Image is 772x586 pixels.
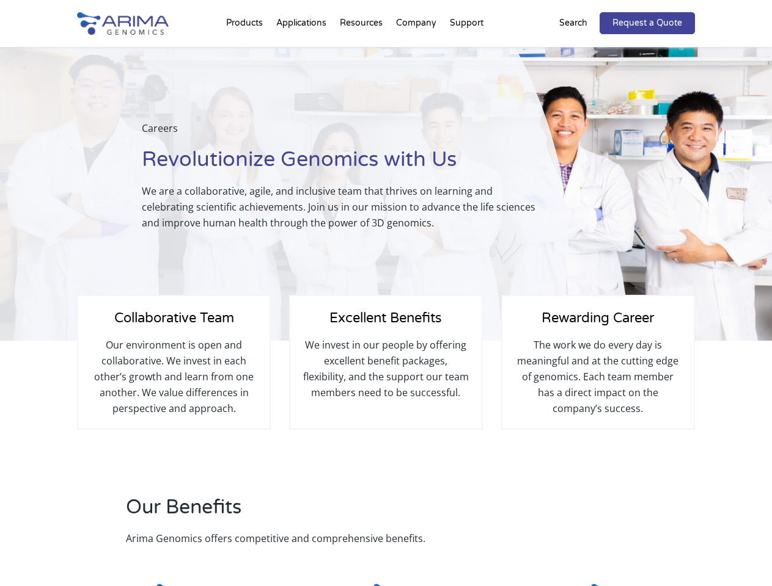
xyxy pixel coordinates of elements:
span: Excellent Benefits [329,310,442,326]
p: Our environment is open and collaborative. We invest in each other’s growth and learn from one an... [90,337,257,416]
p: Search [559,15,587,31]
a: Request a Quote [600,12,695,34]
img: Arima-Genomics-logo [77,12,169,35]
h2: Our Benefits [126,494,532,530]
p: We invest in our people by offering excellent benefit packages, flexibility, and the support our ... [303,337,469,400]
p: Arima Genomics offers competitive and comprehensive benefits. [126,530,532,546]
span: Collaborative Team [114,310,234,326]
p: The work we do every day is meaningful and at the cutting edge of genomics. Each team member has ... [515,337,682,416]
p: Careers [142,120,537,146]
h1: Revolutionize Genomics with Us [142,146,537,183]
p: We are a collaborative, agile, and inclusive team that thrives on learning and celebrating scient... [142,183,537,231]
span: Rewarding Career [542,310,654,326]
